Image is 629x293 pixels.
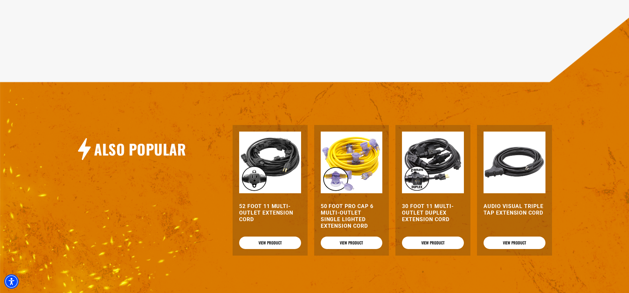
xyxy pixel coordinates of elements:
img: black [484,132,545,194]
a: View Product [321,237,383,249]
a: 52 Foot 11 Multi-Outlet Extension Cord [239,203,301,223]
div: Accessibility Menu [4,274,19,289]
img: black [239,132,301,194]
a: View Product [402,237,464,249]
a: View Product [239,237,301,249]
a: 30 Foot 11 Multi-Outlet Duplex Extension Cord [402,203,464,223]
img: black [402,132,464,194]
a: 50 Foot Pro Cap 6 Multi-Outlet Single Lighted Extension Cord [321,203,383,229]
h2: Also Popular [94,140,186,158]
a: Audio Visual Triple Tap Extension Cord [484,203,545,216]
a: View Product [484,237,545,249]
img: yellow [321,132,383,194]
